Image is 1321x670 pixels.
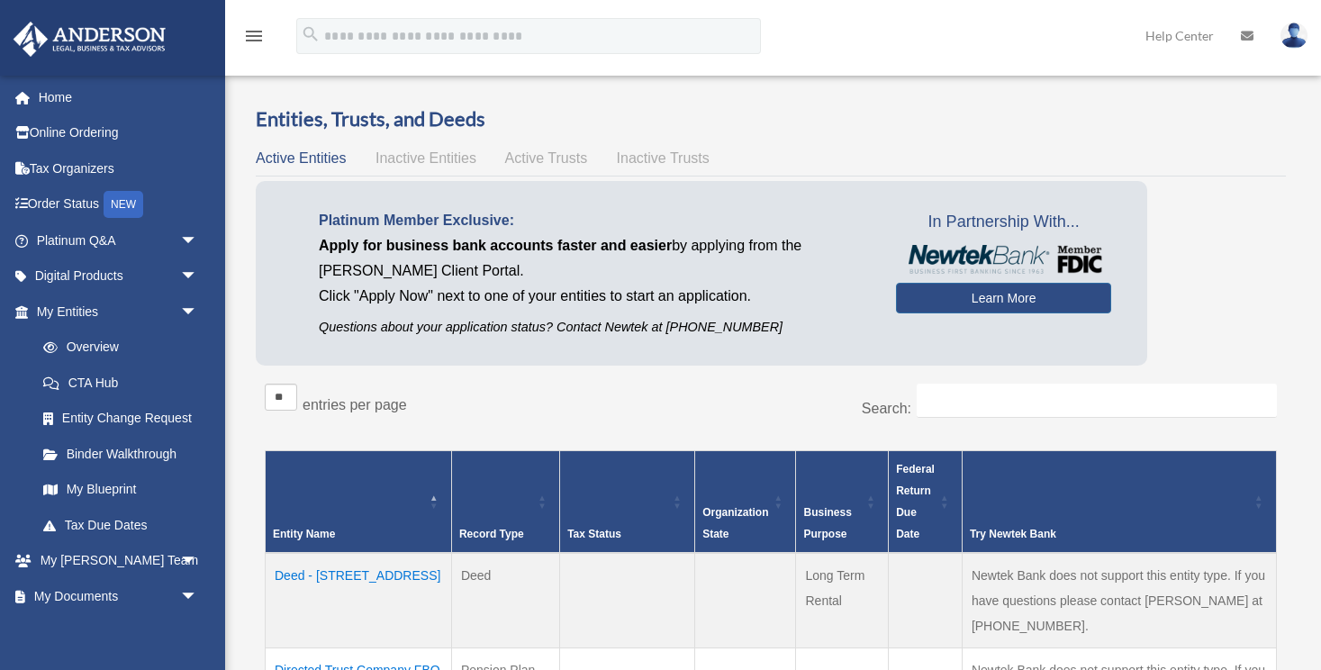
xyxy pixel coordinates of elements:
td: Deed [451,553,559,648]
div: Try Newtek Bank [970,523,1249,545]
span: Business Purpose [803,506,851,540]
p: Questions about your application status? Contact Newtek at [PHONE_NUMBER] [319,316,869,339]
a: Online Ordering [13,115,225,151]
span: arrow_drop_down [180,258,216,295]
a: Entity Change Request [25,401,216,437]
a: My [PERSON_NAME] Teamarrow_drop_down [13,543,225,579]
a: Platinum Q&Aarrow_drop_down [13,222,225,258]
span: Active Entities [256,150,346,166]
label: Search: [862,401,911,416]
span: Apply for business bank accounts faster and easier [319,238,672,253]
p: Click "Apply Now" next to one of your entities to start an application. [319,284,869,309]
span: arrow_drop_down [180,543,216,580]
span: Record Type [459,528,524,540]
a: menu [243,32,265,47]
th: Tax Status: Activate to sort [560,450,695,553]
img: User Pic [1280,23,1307,49]
a: Home [13,79,225,115]
td: Long Term Rental [796,553,889,648]
span: Inactive Trusts [617,150,710,166]
span: arrow_drop_down [180,578,216,615]
a: Order StatusNEW [13,186,225,223]
img: Anderson Advisors Platinum Portal [8,22,171,57]
a: My Entitiesarrow_drop_down [13,294,216,330]
span: Entity Name [273,528,335,540]
i: search [301,24,321,44]
a: Binder Walkthrough [25,436,216,472]
a: My Documentsarrow_drop_down [13,578,225,614]
a: CTA Hub [25,365,216,401]
a: Digital Productsarrow_drop_down [13,258,225,294]
p: by applying from the [PERSON_NAME] Client Portal. [319,233,869,284]
a: My Blueprint [25,472,216,508]
h3: Entities, Trusts, and Deeds [256,105,1286,133]
span: Inactive Entities [375,150,476,166]
span: In Partnership With... [896,208,1111,237]
img: NewtekBankLogoSM.png [905,245,1102,274]
span: Organization State [702,506,768,540]
th: Business Purpose: Activate to sort [796,450,889,553]
label: entries per page [303,397,407,412]
th: Federal Return Due Date: Activate to sort [889,450,963,553]
a: Tax Due Dates [25,507,216,543]
i: menu [243,25,265,47]
span: Federal Return Due Date [896,463,935,540]
td: Deed - [STREET_ADDRESS] [266,553,452,648]
span: Active Trusts [505,150,588,166]
div: NEW [104,191,143,218]
th: Record Type: Activate to sort [451,450,559,553]
a: Learn More [896,283,1111,313]
span: Tax Status [567,528,621,540]
span: arrow_drop_down [180,294,216,330]
p: Platinum Member Exclusive: [319,208,869,233]
th: Organization State: Activate to sort [695,450,796,553]
span: arrow_drop_down [180,222,216,259]
th: Entity Name: Activate to invert sorting [266,450,452,553]
a: Overview [25,330,207,366]
a: Tax Organizers [13,150,225,186]
td: Newtek Bank does not support this entity type. If you have questions please contact [PERSON_NAME]... [962,553,1276,648]
th: Try Newtek Bank : Activate to sort [962,450,1276,553]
